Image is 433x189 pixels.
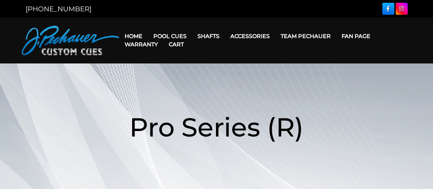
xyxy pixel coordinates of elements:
[275,27,336,45] a: Team Pechauer
[336,27,376,45] a: Fan Page
[26,5,91,13] a: [PHONE_NUMBER]
[119,36,163,53] a: Warranty
[119,27,148,45] a: Home
[148,27,192,45] a: Pool Cues
[192,27,225,45] a: Shafts
[163,36,189,53] a: Cart
[22,26,119,55] img: Pechauer Custom Cues
[129,111,304,143] span: Pro Series (R)
[225,27,275,45] a: Accessories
